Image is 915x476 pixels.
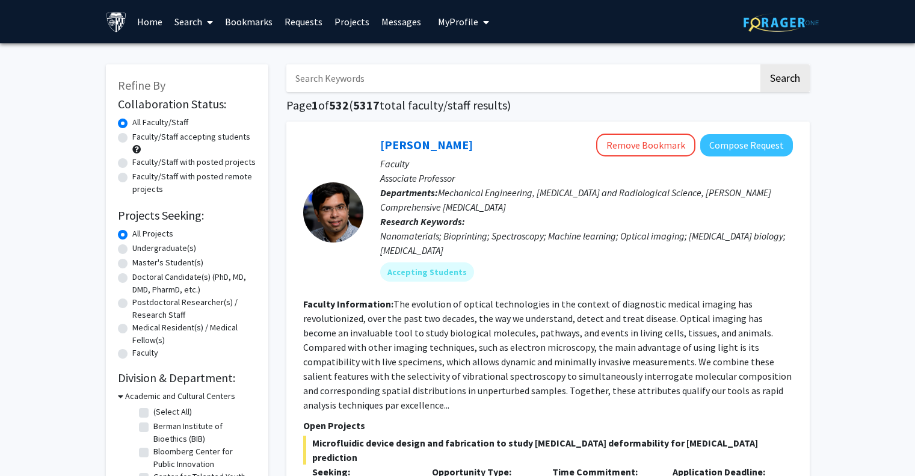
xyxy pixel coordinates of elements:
[312,97,318,113] span: 1
[106,11,127,32] img: Johns Hopkins University Logo
[132,296,256,321] label: Postdoctoral Researcher(s) / Research Staff
[153,406,192,418] label: (Select All)
[303,298,792,411] fg-read-more: The evolution of optical technologies in the context of diagnostic medical imaging has revolution...
[118,97,256,111] h2: Collaboration Status:
[118,208,256,223] h2: Projects Seeking:
[125,390,235,403] h3: Academic and Cultural Centers
[353,97,380,113] span: 5317
[132,256,203,269] label: Master's Student(s)
[760,64,810,92] button: Search
[132,131,250,143] label: Faculty/Staff accepting students
[132,347,158,359] label: Faculty
[380,187,771,213] span: Mechanical Engineering, [MEDICAL_DATA] and Radiological Science, [PERSON_NAME] Comprehensive [MED...
[744,13,819,32] img: ForagerOne Logo
[9,422,51,467] iframe: Chat
[329,97,349,113] span: 532
[132,156,256,168] label: Faculty/Staff with posted projects
[700,134,793,156] button: Compose Request to Ishan Barman
[132,321,256,347] label: Medical Resident(s) / Medical Fellow(s)
[438,16,478,28] span: My Profile
[131,1,168,43] a: Home
[380,137,473,152] a: [PERSON_NAME]
[380,229,793,258] div: Nanomaterials; Bioprinting; Spectroscopy; Machine learning; Optical imaging; [MEDICAL_DATA] biolo...
[380,156,793,171] p: Faculty
[596,134,695,156] button: Remove Bookmark
[279,1,328,43] a: Requests
[303,436,793,465] span: Microfluidic device design and fabrication to study [MEDICAL_DATA] deformability for [MEDICAL_DAT...
[375,1,427,43] a: Messages
[132,116,188,129] label: All Faculty/Staff
[219,1,279,43] a: Bookmarks
[303,298,393,310] b: Faculty Information:
[132,170,256,196] label: Faculty/Staff with posted remote projects
[153,445,253,471] label: Bloomberg Center for Public Innovation
[380,171,793,185] p: Associate Professor
[380,262,474,282] mat-chip: Accepting Students
[153,420,253,445] label: Berman Institute of Bioethics (BIB)
[303,418,793,433] p: Open Projects
[168,1,219,43] a: Search
[328,1,375,43] a: Projects
[286,64,759,92] input: Search Keywords
[286,98,810,113] h1: Page of ( total faculty/staff results)
[132,227,173,240] label: All Projects
[118,78,165,93] span: Refine By
[118,371,256,385] h2: Division & Department:
[380,215,465,227] b: Research Keywords:
[380,187,438,199] b: Departments:
[132,242,196,255] label: Undergraduate(s)
[132,271,256,296] label: Doctoral Candidate(s) (PhD, MD, DMD, PharmD, etc.)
